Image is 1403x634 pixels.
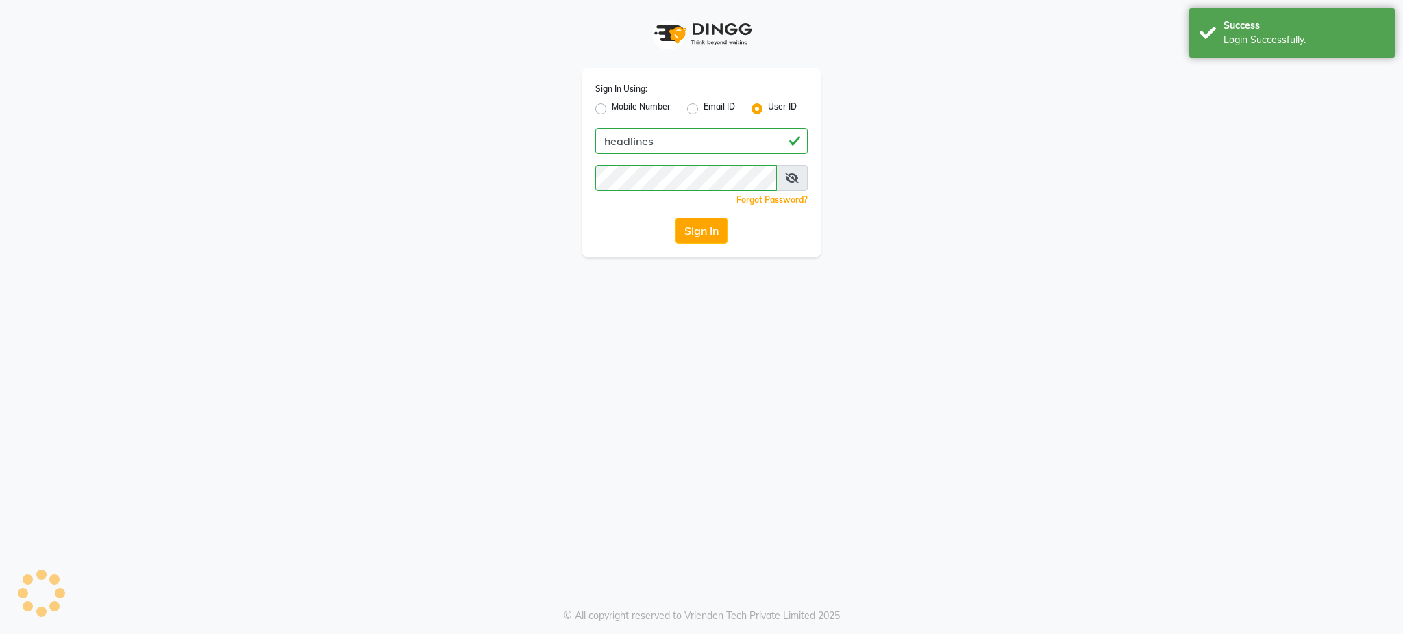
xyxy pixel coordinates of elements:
input: Username [595,128,808,154]
label: Sign In Using: [595,83,647,95]
div: Success [1224,18,1385,33]
button: Sign In [675,218,728,244]
input: Username [595,165,777,191]
div: Login Successfully. [1224,33,1385,47]
a: Forgot Password? [736,194,808,205]
label: Mobile Number [612,101,671,117]
label: Email ID [704,101,735,117]
label: User ID [768,101,797,117]
img: logo1.svg [647,14,756,54]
